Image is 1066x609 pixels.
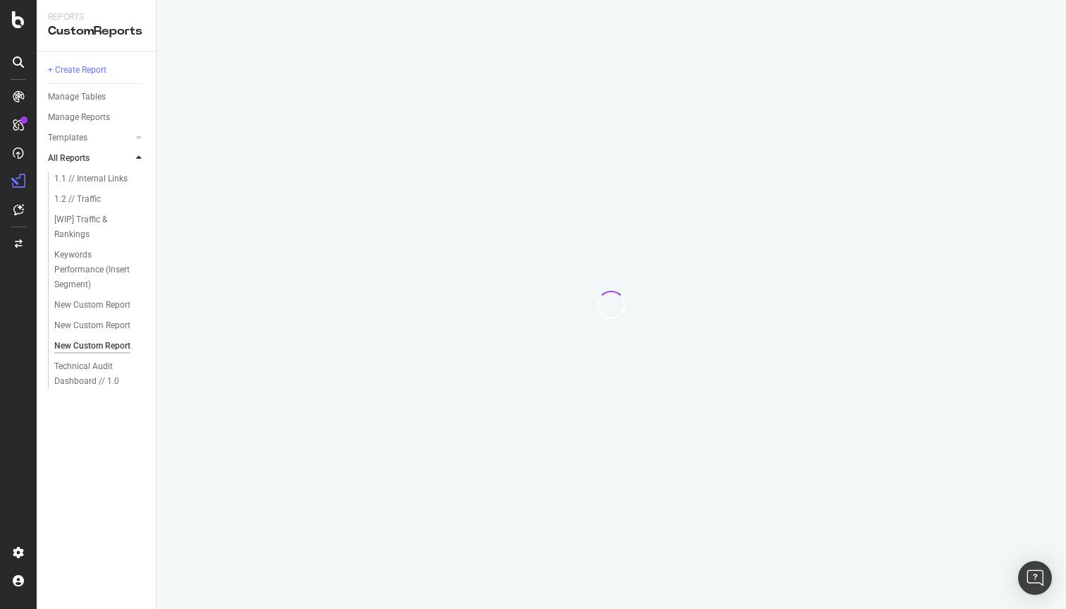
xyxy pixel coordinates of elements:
div: Templates [48,131,87,145]
a: All Reports [48,151,132,166]
div: All Reports [48,151,90,166]
div: Open Intercom Messenger [1018,561,1052,595]
div: Manage Tables [48,90,106,104]
div: + Create Report [48,63,106,78]
a: Keywords Performance (Insert Segment) [54,248,146,292]
a: New Custom Report [54,298,146,313]
div: 1.1 // Internal Links [54,171,128,186]
div: Technical Audit Dashboard // 1.0 [54,359,137,389]
div: 1.2 // Traffic [54,192,101,207]
div: Keywords Performance (Insert Segment) [54,248,138,292]
a: 1.1 // Internal Links [54,171,146,186]
a: Templates [48,131,132,145]
div: Reports [48,11,145,23]
a: New Custom Report [54,339,146,354]
a: [WIP] Traffic & Rankings [54,212,146,242]
a: + Create Report [48,63,146,78]
div: [WIP] Traffic & Rankings [54,212,133,242]
div: New Custom Report [54,318,130,333]
a: Technical Audit Dashboard // 1.0 [54,359,146,389]
div: New Custom Report [54,339,130,354]
a: New Custom Report [54,318,146,333]
div: Manage Reports [48,110,110,125]
a: 1.2 // Traffic [54,192,146,207]
a: Manage Reports [48,110,146,125]
a: Manage Tables [48,90,146,104]
div: New Custom Report [54,298,130,313]
div: CustomReports [48,23,145,40]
